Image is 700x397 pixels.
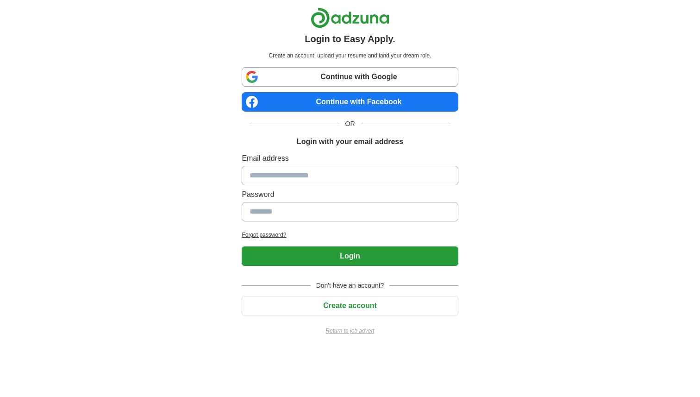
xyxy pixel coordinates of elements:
[297,136,403,147] h1: Login with your email address
[242,92,458,112] a: Continue with Facebook
[311,281,390,290] span: Don't have an account?
[242,302,458,309] a: Create account
[242,231,458,239] a: Forgot password?
[311,7,389,28] img: Adzuna logo
[242,246,458,266] button: Login
[242,189,458,200] label: Password
[242,296,458,315] button: Create account
[305,32,395,46] h1: Login to Easy Apply.
[340,119,361,129] span: OR
[242,327,458,335] a: Return to job advert
[242,153,458,164] label: Email address
[242,67,458,87] a: Continue with Google
[244,51,456,60] p: Create an account, upload your resume and land your dream role.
